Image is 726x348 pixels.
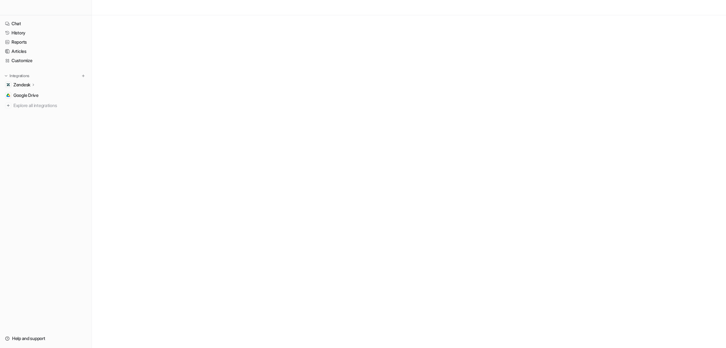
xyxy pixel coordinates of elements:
span: Explore all integrations [13,100,86,111]
p: Integrations [10,73,29,78]
a: Reports [3,38,89,47]
img: Google Drive [6,93,10,97]
a: Google DriveGoogle Drive [3,91,89,100]
a: Articles [3,47,89,56]
a: History [3,28,89,37]
img: Zendesk [6,83,10,87]
img: expand menu [4,74,8,78]
a: Explore all integrations [3,101,89,110]
button: Integrations [3,73,31,79]
span: Google Drive [13,92,39,98]
a: Chat [3,19,89,28]
p: Zendesk [13,82,30,88]
img: menu_add.svg [81,74,85,78]
a: Customize [3,56,89,65]
img: explore all integrations [5,102,11,109]
a: Help and support [3,334,89,343]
